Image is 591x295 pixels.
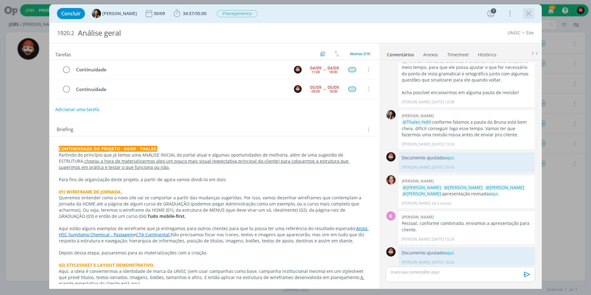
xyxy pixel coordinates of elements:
[447,49,469,58] a: Timesheet
[486,9,496,18] button: 7
[310,85,321,90] div: 05/09
[402,90,532,96] p: Acha possível encaixarmos em alguma pauta de revisão?
[526,30,534,36] a: Site
[402,178,434,184] b: [PERSON_NAME]
[194,10,195,16] span: /
[432,142,454,147] span: [DATE] 13:33
[59,274,364,286] u: A grande expectativa do cliente está aqui.
[432,165,454,170] span: [DATE] 18:45
[329,70,337,74] div: 18:00
[403,191,441,197] span: @[PERSON_NAME]
[444,250,454,256] a: aqui
[444,185,483,190] span: @[PERSON_NAME]
[59,262,155,268] strong: 02) STYLESHEET E LAYOUT DEMONSTRATIVO.
[402,165,431,170] p: [PERSON_NAME]
[432,99,454,105] span: [DATE] 12:58
[73,86,288,93] div: Continuidade
[486,185,524,190] span: @[PERSON_NAME]
[324,87,325,91] span: --
[489,191,498,197] a: aqui
[154,11,166,16] div: 30/09
[55,104,99,115] button: Adicionar uma tarefa
[57,8,85,19] button: Concluir
[403,185,441,190] span: @[PERSON_NAME]
[73,66,288,74] div: Continuidade
[350,51,370,56] span: Abertas 2/16
[386,211,396,221] div: K
[328,66,339,70] div: 04/09
[59,177,370,183] p: Para fins de organização deste projeto, a partir de agora vamos dividi-lo em dois:
[49,4,542,289] div: dialog
[386,152,396,161] img: W
[402,113,434,118] b: [PERSON_NAME]
[59,225,369,237] a: Anjos HSC
[61,11,81,16] span: Concluir
[55,50,71,58] span: Tarefas
[386,175,396,185] img: B
[324,67,325,72] span: --
[183,10,194,16] span: 34:57
[59,152,370,170] p: Partindo do princípio que já temos uma ANÁLISE INICIAL do portal atual e algumas oportunidades de...
[387,49,414,58] a: Comentários
[402,119,532,138] p: conforme falamos a pauta da Bruna está bem cheia, dificil conseguir logo esse tempo. Vamos ter qu...
[59,195,370,219] p: Queremos entender como o novo site vai se comportar a partir das mudanças sugeridas. Por isso, va...
[59,225,370,244] p: Aqui estão alguns exemplos de wireframe que já entregamos para outros clientes para que tu possa ...
[312,70,320,74] div: 11:00
[102,11,137,16] span: [PERSON_NAME]
[294,66,302,74] img: W
[402,260,431,265] p: [PERSON_NAME]
[432,260,454,265] span: [DATE] 18:04
[402,142,431,147] p: [PERSON_NAME]
[312,90,320,93] div: 09:00
[293,65,302,74] button: W
[444,155,454,161] a: aqui
[402,237,431,242] p: [PERSON_NAME]
[75,26,333,41] div: Análise geral
[147,213,186,219] strong: Tudo mobile-first.
[57,30,74,37] span: 1920.2
[432,237,454,242] span: [DATE] 15:24
[59,189,122,195] strong: 01) WIREFRAME DE JORNADA.
[386,110,396,119] img: B
[217,10,258,17] span: Planejamento
[402,220,532,233] p: Pessoal, conforme combinado, enviamos a apresentação para cliente.
[68,232,134,237] a: Sumitomo Chemical - Pastagem
[92,9,137,18] button: B[PERSON_NAME]
[57,126,73,134] span: Briefing
[402,201,431,206] p: [PERSON_NAME]
[478,49,497,58] a: Histórico
[402,185,532,197] p: apresentação revisada .
[136,232,171,237] a: CTA Continental.
[402,99,431,105] p: [PERSON_NAME]
[172,9,208,18] button: 34:57/35:00
[294,85,302,93] img: W
[335,51,339,57] img: arrow-down-up.svg
[508,30,521,36] a: UNISC
[403,119,431,125] span: @Thales Hohl
[59,250,370,256] p: Depois dessa etapa, passaremos para as materializações com a criação.
[195,10,207,16] span: 35:00
[59,146,157,152] strong: CONTINUIDADE DO PROJETO - 04/09 - THALES:
[216,10,258,18] button: Planejamento
[491,8,496,14] div: 7
[423,52,438,58] div: Anexos
[310,66,321,70] div: 04/09
[329,90,337,93] div: 18:00
[402,155,532,161] p: Documento ajustado .
[92,9,101,18] img: B
[402,214,434,220] b: [PERSON_NAME]
[328,85,339,90] div: 05/09
[59,268,370,287] p: Aqui, a ideia é convertermos a identidade de marca da UNISC (sem usar campanhas como base, campan...
[402,250,532,256] p: Documento ajustado .
[59,158,350,170] u: chegou a hora de materializarmos algo um pouco mais visual (expectativa principal do cliente) par...
[293,84,302,94] button: W
[386,247,396,257] img: W
[432,201,452,206] span: há 2 meses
